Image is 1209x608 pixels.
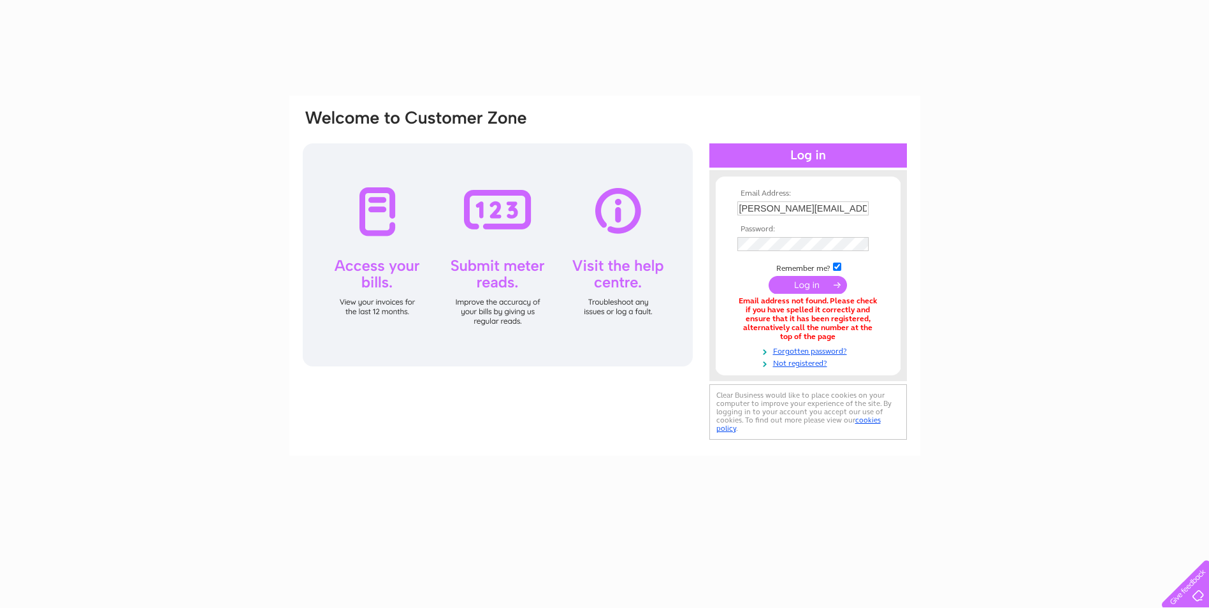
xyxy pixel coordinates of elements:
[734,189,882,198] th: Email Address:
[709,384,907,440] div: Clear Business would like to place cookies on your computer to improve your experience of the sit...
[734,225,882,234] th: Password:
[737,356,882,368] a: Not registered?
[734,261,882,273] td: Remember me?
[737,344,882,356] a: Forgotten password?
[737,297,879,341] div: Email address not found. Please check if you have spelled it correctly and ensure that it has bee...
[769,276,847,294] input: Submit
[716,416,881,433] a: cookies policy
